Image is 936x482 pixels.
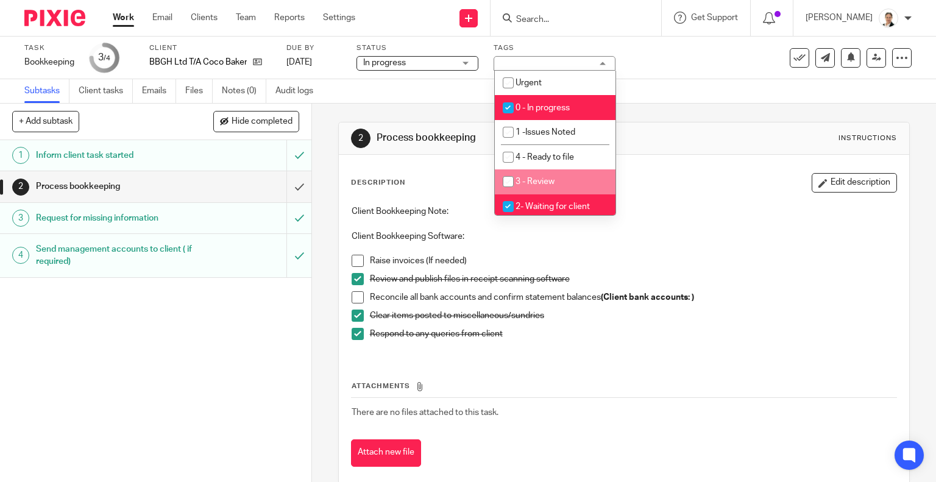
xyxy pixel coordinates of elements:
p: Respond to any queries from client [370,328,897,340]
h1: Request for missing information [36,209,195,227]
p: Raise invoices (If needed) [370,255,897,267]
p: Review and publish files in receipt scanning software [370,273,897,285]
div: Bookkeeping [24,56,74,68]
span: There are no files attached to this task. [352,408,498,417]
input: Search [515,15,625,26]
a: Notes (0) [222,79,266,103]
div: 3 [12,210,29,227]
span: Urgent [516,79,542,87]
span: In progress [363,58,406,67]
h1: Process bookkeeping [377,132,650,144]
p: [PERSON_NAME] [806,12,873,24]
a: Audit logs [275,79,322,103]
p: Client Bookkeeping Note: [352,205,897,218]
img: Pixie [24,10,85,26]
div: 1 [12,147,29,164]
strong: (Client bank accounts: ) [601,293,694,302]
label: Tags [494,43,615,53]
span: 3 - Review [516,177,555,186]
label: Client [149,43,271,53]
span: 4 - Ready to file [516,153,574,161]
a: Settings [323,12,355,24]
a: Subtasks [24,79,69,103]
p: BBGH Ltd T/A Coco Bakery [149,56,247,68]
a: Clients [191,12,218,24]
p: Reconcile all bank accounts and confirm statement balances [370,291,897,303]
h1: Process bookkeeping [36,177,195,196]
p: Clear items posted to miscellaneous/sundries [370,310,897,322]
p: Description [351,178,405,188]
h1: Send management accounts to client ( if required) [36,240,195,271]
span: 0 - In progress [516,104,570,112]
button: Hide completed [213,111,299,132]
p: Client Bookkeeping Software: [352,230,897,243]
a: Emails [142,79,176,103]
a: Team [236,12,256,24]
button: Attach new file [351,439,421,467]
span: Hide completed [232,117,292,127]
span: Attachments [352,383,410,389]
span: 2- Waiting for client [516,202,590,211]
img: Untitled%20(5%20%C3%97%205%20cm)%20(2).png [879,9,898,28]
a: Email [152,12,172,24]
label: Task [24,43,74,53]
div: 3 [98,51,110,65]
button: + Add subtask [12,111,79,132]
div: 2 [351,129,370,148]
span: [DATE] [286,58,312,66]
h1: Inform client task started [36,146,195,165]
span: 1 -Issues Noted [516,128,575,136]
small: /4 [104,55,110,62]
span: Get Support [691,13,738,22]
label: Status [356,43,478,53]
div: 4 [12,247,29,264]
a: Client tasks [79,79,133,103]
div: Instructions [838,133,897,143]
button: Edit description [812,173,897,193]
a: Files [185,79,213,103]
a: Work [113,12,134,24]
div: 2 [12,179,29,196]
label: Due by [286,43,341,53]
a: Reports [274,12,305,24]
